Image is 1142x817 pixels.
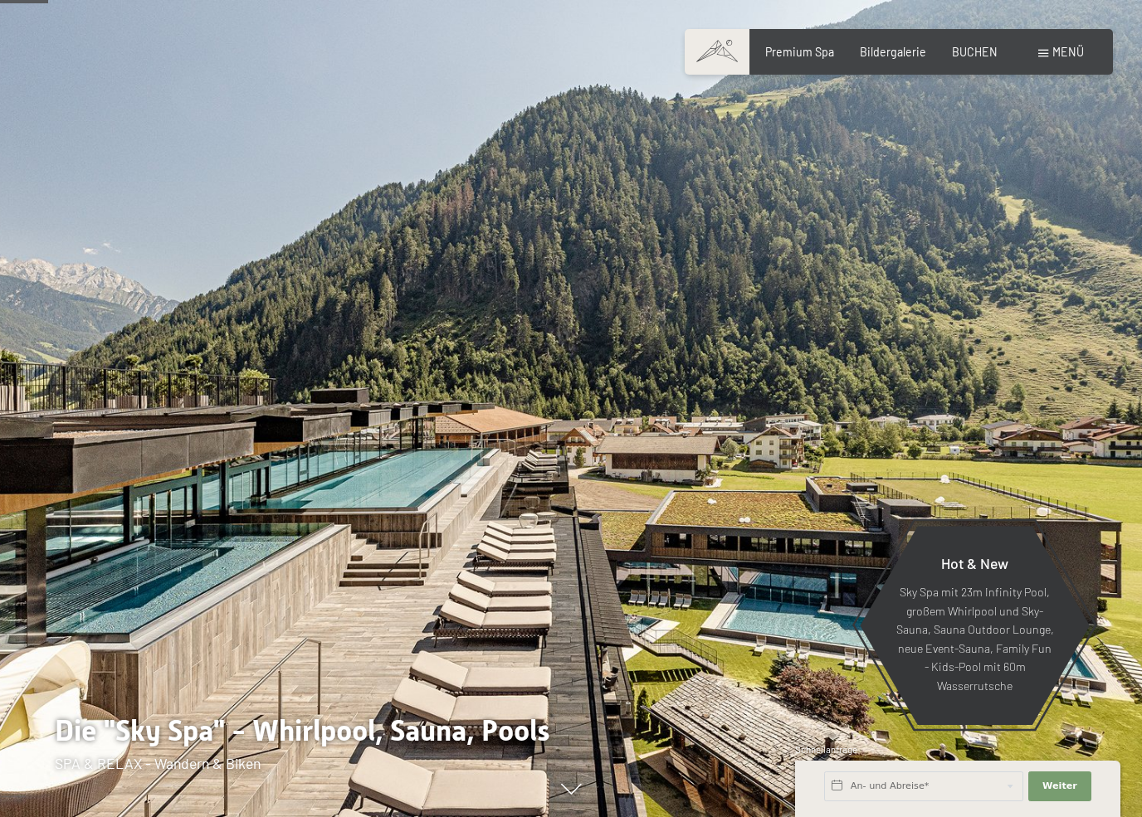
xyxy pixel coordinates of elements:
button: Weiter [1028,771,1091,801]
a: Premium Spa [765,45,834,59]
span: Hot & New [941,554,1008,572]
a: BUCHEN [952,45,998,59]
span: Schnellanfrage [795,744,857,755]
a: Bildergalerie [860,45,926,59]
a: Hot & New Sky Spa mit 23m Infinity Pool, großem Whirlpool und Sky-Sauna, Sauna Outdoor Lounge, ne... [859,525,1091,726]
span: Weiter [1042,780,1077,793]
span: Menü [1052,45,1084,59]
p: Sky Spa mit 23m Infinity Pool, großem Whirlpool und Sky-Sauna, Sauna Outdoor Lounge, neue Event-S... [896,584,1054,696]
